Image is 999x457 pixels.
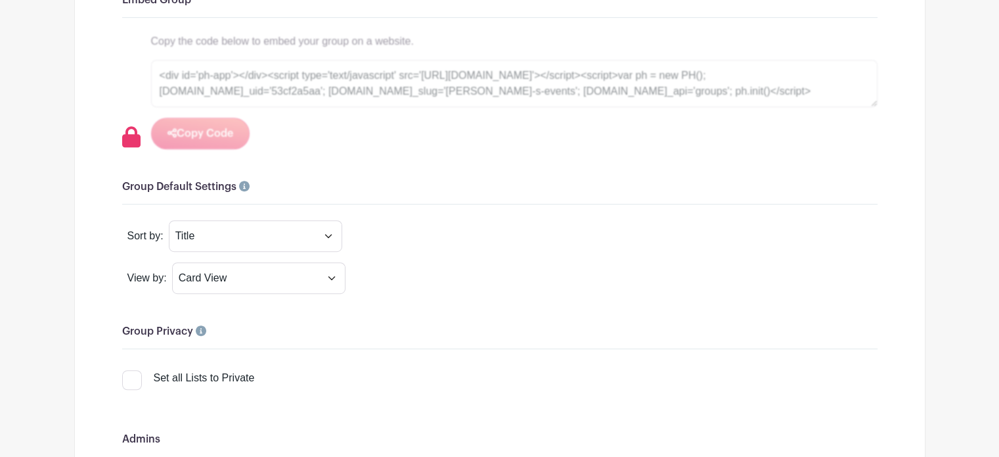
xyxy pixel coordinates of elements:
div: View by: [122,270,172,286]
h6: Group Privacy [122,325,877,338]
div: Sort by: [122,228,169,244]
div: Set all Lists to Private [154,370,255,386]
h6: Admins [122,433,877,446]
h6: Group Default Settings [122,181,877,193]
